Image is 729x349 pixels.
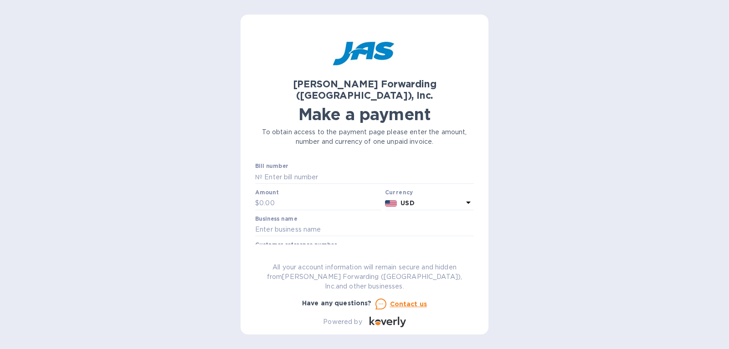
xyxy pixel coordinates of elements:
[385,200,397,207] img: USD
[390,300,427,308] u: Contact us
[385,189,413,196] b: Currency
[323,317,362,327] p: Powered by
[293,78,436,101] b: [PERSON_NAME] Forwarding ([GEOGRAPHIC_DATA]), Inc.
[255,243,337,248] label: Customer reference number
[255,172,262,182] p: №
[255,198,259,208] p: $
[255,127,474,147] p: To obtain access to the payment page please enter the amount, number and currency of one unpaid i...
[255,164,288,169] label: Bill number
[255,105,474,124] h1: Make a payment
[259,197,381,210] input: 0.00
[255,216,297,222] label: Business name
[255,263,474,291] p: All your account information will remain secure and hidden from [PERSON_NAME] Forwarding ([GEOGRA...
[262,170,474,184] input: Enter bill number
[302,299,372,307] b: Have any questions?
[400,199,414,207] b: USD
[255,223,474,237] input: Enter business name
[255,190,278,195] label: Amount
